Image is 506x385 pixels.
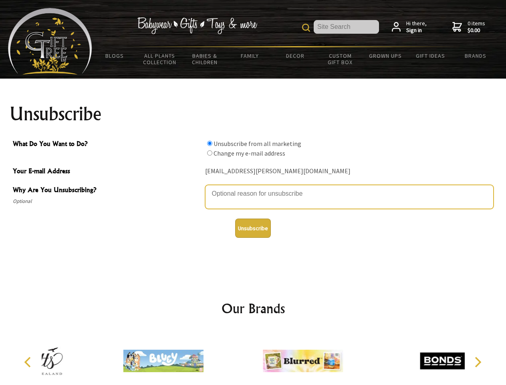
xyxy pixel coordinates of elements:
[13,139,201,150] span: What Do You Want to Do?
[214,140,301,148] label: Unsubscribe from all marketing
[205,185,494,209] textarea: Why Are You Unsubscribing?
[452,20,485,34] a: 0 items$0.00
[363,47,408,64] a: Grown Ups
[228,47,273,64] a: Family
[182,47,228,71] a: Babies & Children
[408,47,453,64] a: Gift Ideas
[13,166,201,178] span: Your E-mail Address
[468,20,485,34] span: 0 items
[207,150,212,156] input: What Do You Want to Do?
[13,197,201,206] span: Optional
[92,47,137,64] a: BLOGS
[453,47,498,64] a: Brands
[10,104,497,124] h1: Unsubscribe
[214,149,285,157] label: Change my e-mail address
[20,353,38,371] button: Previous
[318,47,363,71] a: Custom Gift Box
[406,20,427,34] span: Hi there,
[272,47,318,64] a: Decor
[8,8,92,75] img: Babyware - Gifts - Toys and more...
[468,27,485,34] strong: $0.00
[16,299,490,318] h2: Our Brands
[207,141,212,146] input: What Do You Want to Do?
[406,27,427,34] strong: Sign in
[302,24,310,32] img: product search
[137,47,183,71] a: All Plants Collection
[137,17,257,34] img: Babywear - Gifts - Toys & more
[235,219,271,238] button: Unsubscribe
[205,165,494,178] div: [EMAIL_ADDRESS][PERSON_NAME][DOMAIN_NAME]
[469,353,486,371] button: Next
[314,20,379,34] input: Site Search
[392,20,427,34] a: Hi there,Sign in
[13,185,201,197] span: Why Are You Unsubscribing?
